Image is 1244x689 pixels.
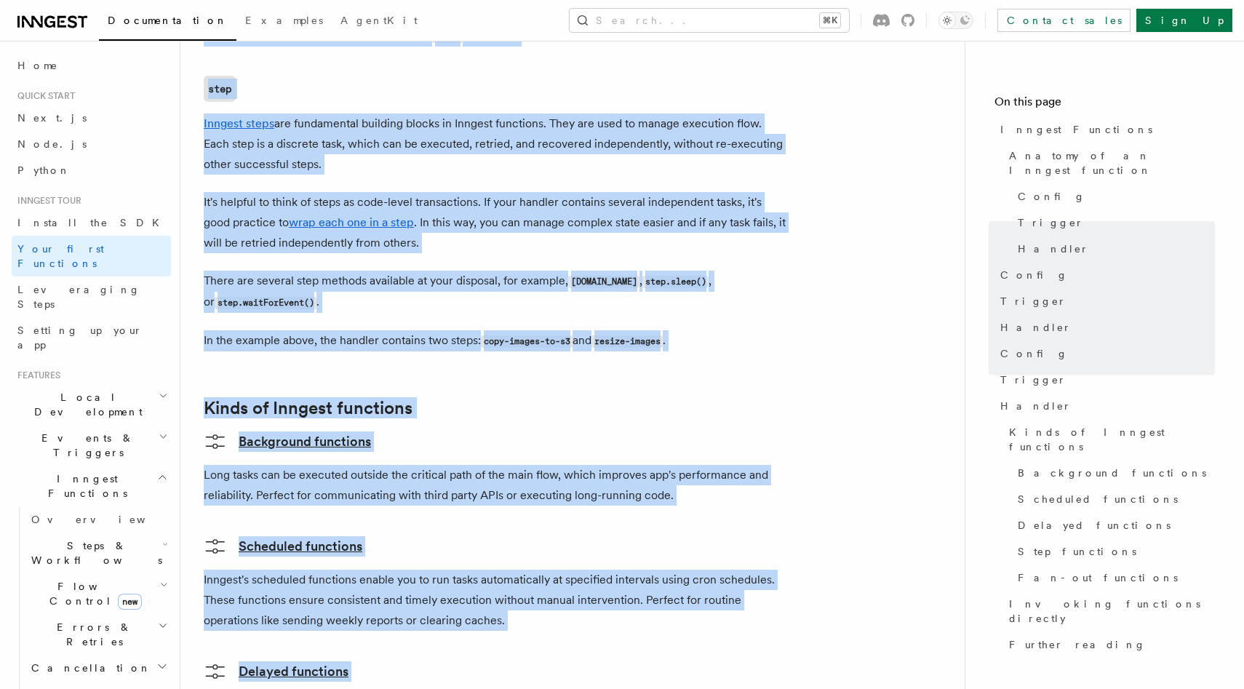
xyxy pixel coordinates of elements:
a: Your first Functions [12,236,171,276]
a: AgentKit [332,4,426,39]
a: Trigger [1012,210,1215,236]
code: step.sleep() [642,276,709,288]
a: Config [994,262,1215,288]
span: Node.js [17,138,87,150]
h4: On this page [994,93,1215,116]
span: Inngest tour [12,195,81,207]
span: Delayed functions [1018,518,1171,533]
span: Handler [1000,320,1072,335]
span: Install the SDK [17,217,168,228]
span: Python [17,164,71,176]
span: Quick start [12,90,75,102]
span: Kinds of Inngest functions [1009,425,1215,454]
span: Leveraging Steps [17,284,140,310]
button: Events & Triggers [12,425,171,466]
a: Trigger [994,367,1215,393]
span: Your first Functions [17,243,104,269]
a: Handler [994,314,1215,340]
a: step [204,76,236,102]
span: Trigger [1018,215,1084,230]
a: Home [12,52,171,79]
a: Step functions [1012,538,1215,565]
p: Inngest's scheduled functions enable you to run tasks automatically at specified intervals using ... [204,570,786,631]
button: Steps & Workflows [25,533,171,573]
a: Delayed functions [204,660,348,683]
span: Config [1018,189,1085,204]
a: Background functions [204,430,371,453]
a: Leveraging Steps [12,276,171,317]
a: Config [994,340,1215,367]
a: Sign Up [1136,9,1232,32]
p: Long tasks can be executed outside the critical path of the main flow, which improves app's perfo... [204,465,786,506]
span: Further reading [1009,637,1146,652]
a: Python [12,157,171,183]
span: Documentation [108,15,228,26]
a: Kinds of Inngest functions [204,398,412,418]
span: Home [17,58,58,73]
a: Background functions [1012,460,1215,486]
span: Scheduled functions [1018,492,1178,506]
a: Inngest steps [204,116,274,130]
span: Trigger [1000,373,1066,387]
span: Local Development [12,390,159,419]
span: Handler [1018,242,1089,256]
span: Steps & Workflows [25,538,162,567]
span: Trigger [1000,294,1066,308]
span: Features [12,370,60,381]
button: Toggle dark mode [938,12,973,29]
a: Further reading [1003,632,1215,658]
code: [DOMAIN_NAME] [568,276,639,288]
a: Setting up your app [12,317,171,358]
a: Config [1012,183,1215,210]
a: Delayed functions [1012,512,1215,538]
span: Events & Triggers [12,431,159,460]
code: event [432,31,463,43]
button: Cancellation [25,655,171,681]
p: There are several step methods available at your disposal, for example, , , or . [204,271,786,313]
a: Examples [236,4,332,39]
button: Flow Controlnew [25,573,171,614]
span: Background functions [1018,466,1206,480]
a: Fan-out functions [1012,565,1215,591]
a: wrap each one in a step [289,215,414,229]
a: Invoking functions directly [1003,591,1215,632]
a: Trigger [994,288,1215,314]
a: Install the SDK [12,210,171,236]
button: Search...⌘K [570,9,849,32]
span: Setting up your app [17,324,143,351]
code: copy-images-to-s3 [481,335,573,348]
span: Invoking functions directly [1009,597,1215,626]
a: Node.js [12,131,171,157]
span: Flow Control [25,579,160,608]
p: In the example above, the handler contains two steps: and . [204,330,786,351]
span: Overview [31,514,181,525]
kbd: ⌘K [820,13,840,28]
span: Config [1000,346,1068,361]
span: Examples [245,15,323,26]
a: Scheduled functions [1012,486,1215,512]
span: Inngest Functions [1000,122,1152,137]
a: Handler [994,393,1215,419]
span: Anatomy of an Inngest function [1009,148,1215,178]
p: are fundamental building blocks in Inngest functions. They are used to manage execution flow. Eac... [204,113,786,175]
a: Inngest Functions [994,116,1215,143]
span: Fan-out functions [1018,570,1178,585]
a: Next.js [12,105,171,131]
a: Documentation [99,4,236,41]
span: Handler [1000,399,1072,413]
p: It's helpful to think of steps as code-level transactions. If your handler contains several indep... [204,192,786,253]
span: Errors & Retries [25,620,158,649]
span: Step functions [1018,544,1136,559]
span: Cancellation [25,661,151,675]
span: new [118,594,142,610]
a: Kinds of Inngest functions [1003,419,1215,460]
span: Next.js [17,112,87,124]
span: AgentKit [340,15,418,26]
code: step.waitForEvent() [215,297,316,309]
button: Inngest Functions [12,466,171,506]
span: Inngest Functions [12,471,157,501]
a: Handler [1012,236,1215,262]
a: Contact sales [997,9,1131,32]
code: resize-images [591,335,663,348]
